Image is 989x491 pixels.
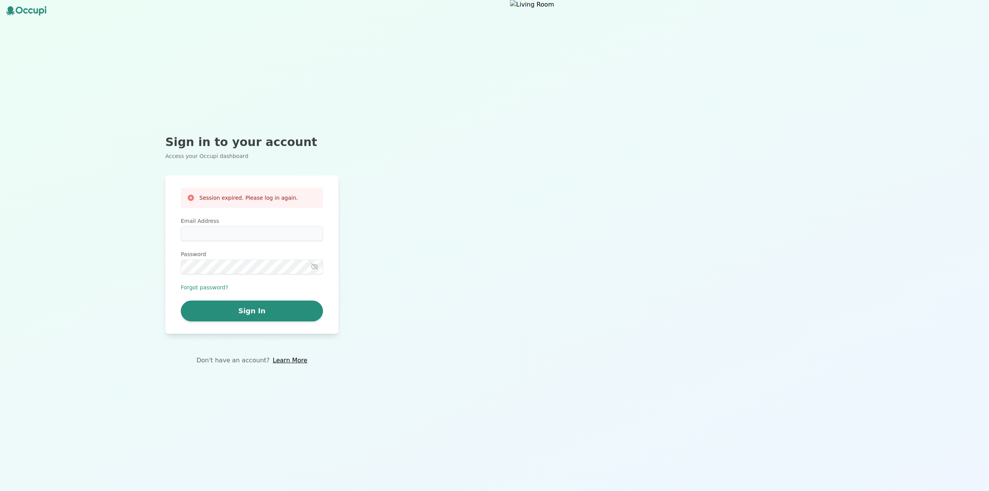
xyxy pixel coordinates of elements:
[199,194,298,202] h3: Session expired. Please log in again.
[181,250,323,258] label: Password
[273,356,307,365] a: Learn More
[165,135,338,149] h2: Sign in to your account
[181,284,228,291] button: Forgot password?
[165,152,338,160] p: Access your Occupi dashboard
[196,356,270,365] p: Don't have an account?
[181,217,323,225] label: Email Address
[181,301,323,321] button: Sign In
